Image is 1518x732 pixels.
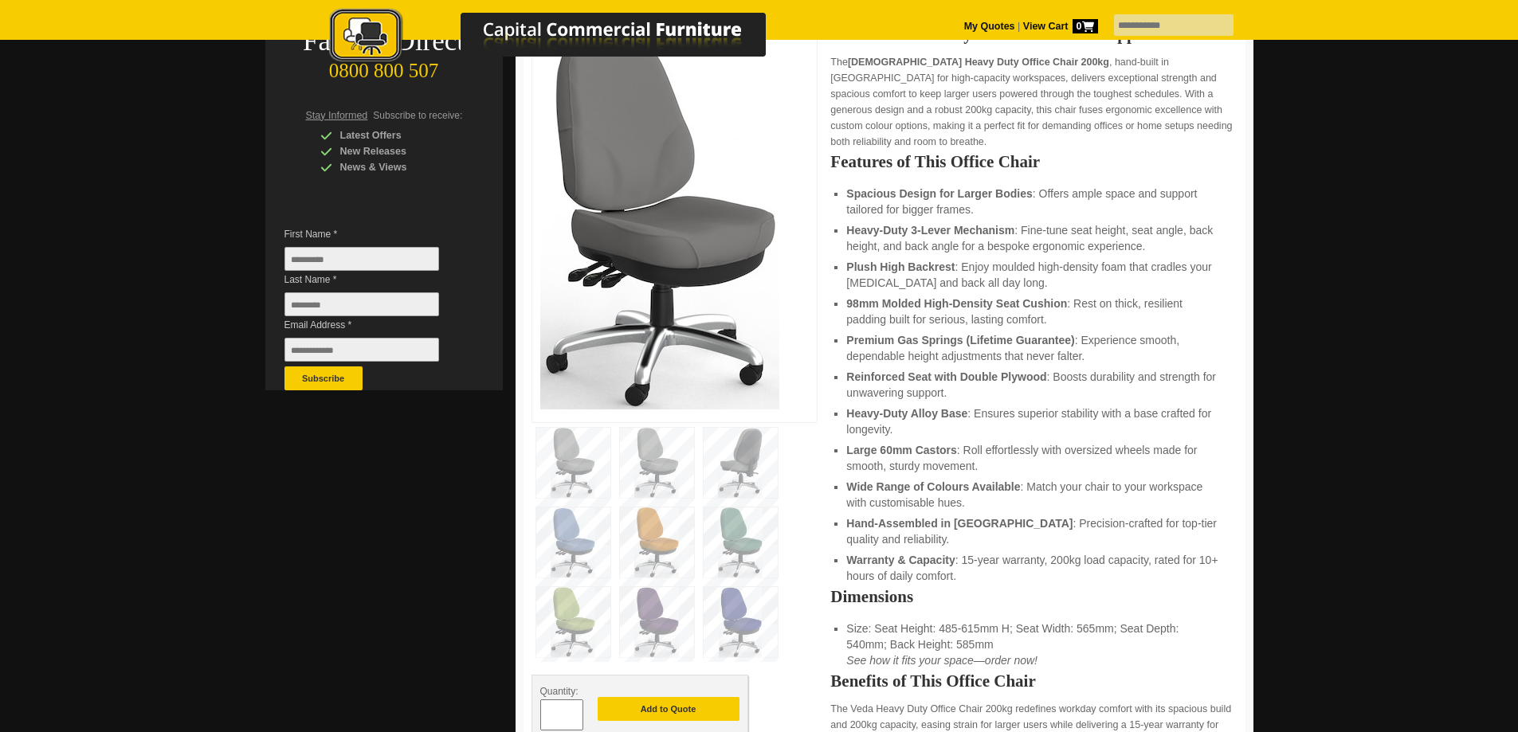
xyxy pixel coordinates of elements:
button: Subscribe [284,366,363,390]
span: First Name * [284,226,463,242]
img: Capital Commercial Furniture Logo [285,8,843,66]
input: Last Name * [284,292,439,316]
li: : Fine-tune seat height, seat angle, back height, and back angle for a bespoke ergonomic experience. [846,222,1221,254]
button: Add to Quote [598,697,739,721]
strong: Reinforced Seat with Double Plywood [846,370,1046,383]
strong: Hand-Assembled in [GEOGRAPHIC_DATA] [846,517,1073,530]
span: 0 [1073,19,1098,33]
div: Latest Offers [320,127,472,143]
input: First Name * [284,247,439,271]
em: See how it fits your space—order now! [846,654,1037,667]
li: : Ensures superior stability with a base crafted for longevity. [846,405,1221,437]
input: Email Address * [284,338,439,362]
a: View Cart0 [1020,21,1097,32]
strong: Heavy-Duty Alloy Base [846,407,967,420]
h2: Features of This Office Chair [830,154,1237,170]
li: : Roll effortlessly with oversized wheels made for smooth, sturdy movement. [846,442,1221,474]
strong: Plush High Backrest [846,260,955,273]
span: Last Name * [284,272,463,288]
li: : Precision-crafted for top-tier quality and reliability. [846,515,1221,547]
div: Factory Direct [265,30,503,53]
h2: Dimensions [830,589,1237,605]
li: Size: Seat Height: 485-615mm H; Seat Width: 565mm; Seat Depth: 540mm; Back Height: 585mm [846,620,1221,668]
strong: [DEMOGRAPHIC_DATA] Heavy Duty Office Chair 200kg [848,57,1109,68]
li: : Match your chair to your workspace with customisable hues. [846,479,1221,511]
div: News & Views [320,159,472,175]
a: My Quotes [964,21,1015,32]
strong: Wide Range of Colours Available [846,480,1020,493]
strong: Spacious Design for Larger Bodies [846,187,1032,200]
img: Veda Heavy Duty Office Chair with ergonomic design and 200kg weight capacity. [540,35,779,409]
h2: Benefits of This Office Chair [830,673,1237,689]
strong: 98mm Molded High-Density Seat Cushion [846,297,1067,310]
span: Subscribe to receive: [373,110,462,121]
li: : Enjoy moulded high-density foam that cradles your [MEDICAL_DATA] and back all day long. [846,259,1221,291]
li: : 15-year warranty, 200kg load capacity, rated for 10+ hours of daily comfort. [846,552,1221,584]
strong: Warranty & Capacity [846,554,955,566]
strong: Large 60mm Castors [846,444,957,456]
li: : Boosts durability and strength for unwavering support. [846,369,1221,401]
h2: Dominate Your Day with Unmatched Support [830,26,1237,42]
strong: Heavy-Duty 3-Lever Mechanism [846,224,1014,237]
li: : Offers ample space and support tailored for bigger frames. [846,186,1221,217]
li: : Experience smooth, dependable height adjustments that never falter. [846,332,1221,364]
p: The , hand-built in [GEOGRAPHIC_DATA] for high-capacity workspaces, delivers exceptional strength... [830,54,1237,150]
span: Stay Informed [306,110,368,121]
div: New Releases [320,143,472,159]
span: Quantity: [540,686,579,697]
div: 0800 800 507 [265,52,503,82]
li: : Rest on thick, resilient padding built for serious, lasting comfort. [846,296,1221,327]
a: Capital Commercial Furniture Logo [285,8,843,71]
strong: Premium Gas Springs (Lifetime Guarantee) [846,334,1074,346]
strong: View Cart [1023,21,1098,32]
span: Email Address * [284,317,463,333]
